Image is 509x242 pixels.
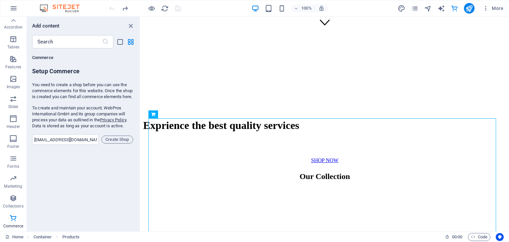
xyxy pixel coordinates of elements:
[3,204,23,209] p: Collections
[398,4,406,12] button: design
[437,5,445,12] i: AI Writer
[7,144,19,149] p: Footer
[451,4,459,12] button: commerce
[32,82,133,100] p: You need to create a shop before you can use the commerce elements for this website. Once the sho...
[452,233,462,241] span: 00 00
[480,3,506,14] button: More
[38,4,88,12] img: Editor Logo
[116,38,124,46] button: list-view
[4,25,23,30] p: Accordion
[33,233,52,241] span: Click to select. Double-click to edit
[465,5,473,12] i: Publish
[127,38,135,46] button: grid-view
[101,136,133,144] button: Create Shop
[7,124,20,129] p: Header
[121,5,129,12] i: Redo: Move elements (Ctrl+Y, ⌘+Y)
[7,84,20,90] p: Images
[8,104,19,109] p: Slider
[451,5,458,12] i: Commerce
[121,4,129,12] button: redo
[32,134,99,145] input: Email
[100,117,126,122] a: Privacy Policy
[161,4,169,12] button: reload
[471,233,487,241] span: Code
[411,4,419,12] button: pages
[33,233,80,241] nav: breadcrumb
[32,105,133,129] p: To create and maintain your account, WebPros International GmbH and its group companies will proc...
[5,64,21,70] p: Features
[32,54,133,62] h6: Commerce
[457,234,458,239] span: :
[4,184,22,189] p: Marketing
[464,3,475,14] button: publish
[437,4,445,12] button: text_generator
[411,5,419,12] i: Pages (Ctrl+Alt+S)
[32,22,60,30] h6: Add content
[424,5,432,12] i: Navigator
[291,4,315,12] button: 100%
[7,44,19,50] p: Tables
[7,164,19,169] p: Forms
[496,233,504,241] button: Usercentrics
[3,223,23,229] p: Commerce
[424,4,432,12] button: navigator
[468,233,490,241] button: Code
[5,233,24,241] a: Click to cancel selection. Double-click to open Pages
[482,5,503,12] span: More
[104,136,130,144] span: Create Shop
[301,4,312,12] h6: 100%
[32,67,133,77] h6: Setup Commerce
[127,22,135,30] button: close panel
[62,233,80,241] span: Click to select. Double-click to edit
[161,5,169,12] i: Reload page
[32,35,102,48] input: Search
